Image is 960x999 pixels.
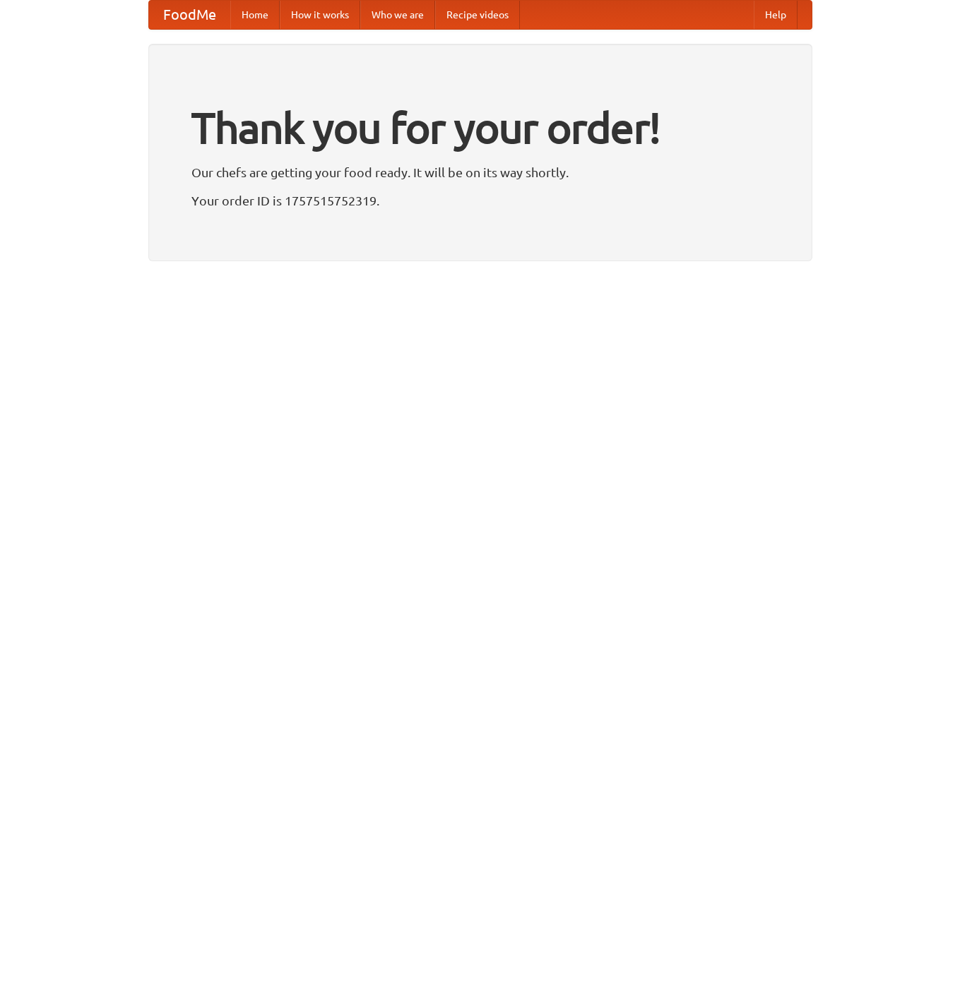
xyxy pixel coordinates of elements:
p: Your order ID is 1757515752319. [191,190,769,211]
a: FoodMe [149,1,230,29]
a: Recipe videos [435,1,520,29]
a: Help [754,1,798,29]
p: Our chefs are getting your food ready. It will be on its way shortly. [191,162,769,183]
a: Who we are [360,1,435,29]
a: How it works [280,1,360,29]
a: Home [230,1,280,29]
h1: Thank you for your order! [191,94,769,162]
